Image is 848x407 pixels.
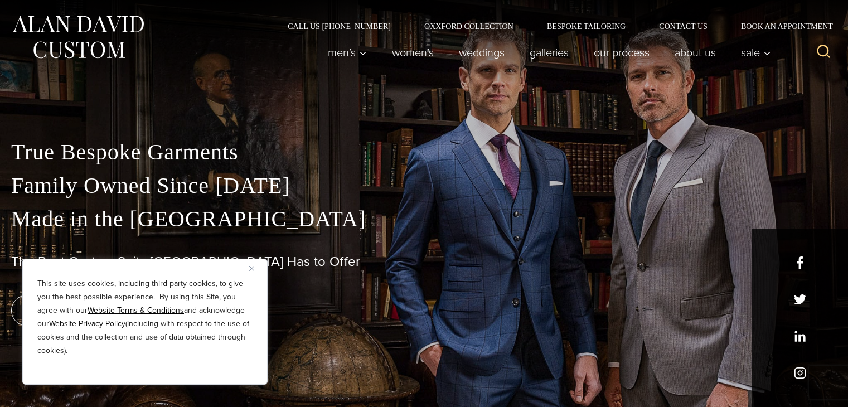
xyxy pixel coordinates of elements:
[11,295,167,326] a: book an appointment
[271,22,837,30] nav: Secondary Navigation
[380,41,447,64] a: Women’s
[530,22,642,30] a: Bespoke Tailoring
[271,22,408,30] a: Call Us [PHONE_NUMBER]
[642,22,724,30] a: Contact Us
[810,39,837,66] button: View Search Form
[249,261,263,275] button: Close
[11,254,837,270] h1: The Best Custom Suits [GEOGRAPHIC_DATA] Has to Offer
[582,41,662,64] a: Our Process
[328,47,367,58] span: Men’s
[447,41,517,64] a: weddings
[662,41,729,64] a: About Us
[741,47,771,58] span: Sale
[517,41,582,64] a: Galleries
[37,277,253,357] p: This site uses cookies, including third party cookies, to give you the best possible experience. ...
[408,22,530,30] a: Oxxford Collection
[11,12,145,62] img: Alan David Custom
[249,266,254,271] img: Close
[49,318,125,330] a: Website Privacy Policy
[88,304,184,316] a: Website Terms & Conditions
[316,41,777,64] nav: Primary Navigation
[724,22,837,30] a: Book an Appointment
[11,135,837,236] p: True Bespoke Garments Family Owned Since [DATE] Made in the [GEOGRAPHIC_DATA]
